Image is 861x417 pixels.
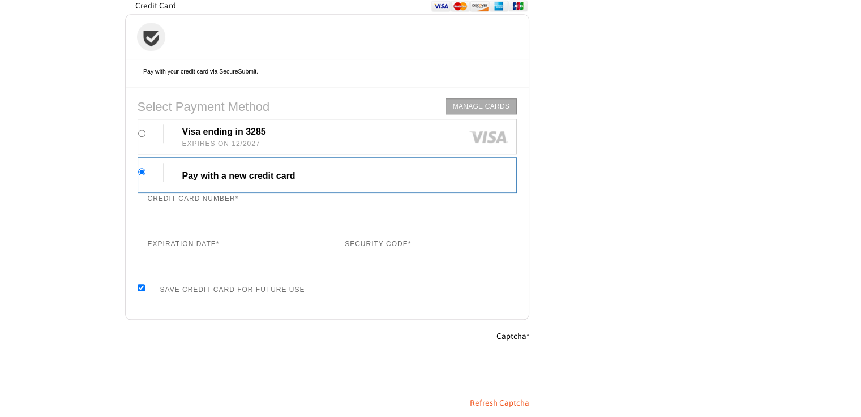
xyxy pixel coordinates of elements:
[446,98,517,114] a: Manage Cards
[335,238,517,250] label: Security code
[138,238,320,250] label: Expiration date
[138,67,517,76] p: Pay with your credit card via SecureSubmit.
[182,126,266,137] p: Visa ending in 3285
[125,330,529,343] label: Captcha
[182,170,295,182] p: Pay with a new credit card
[125,350,297,394] iframe: reCAPTCHA
[470,398,529,407] a: Refresh Captcha
[150,286,305,294] label: Save Credit Card for Future Use
[138,98,270,116] h6: Select Payment Method
[182,140,260,148] span: Expires on 12/2027
[138,193,517,204] label: Credit Card number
